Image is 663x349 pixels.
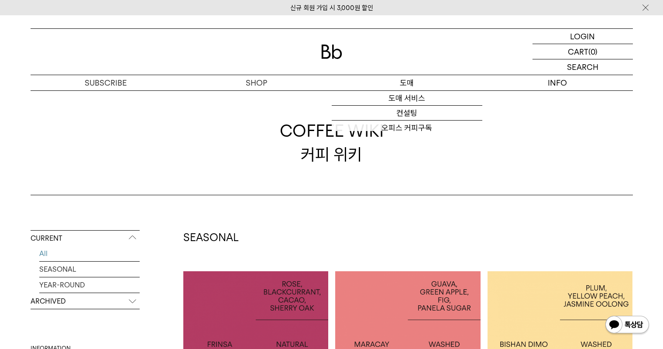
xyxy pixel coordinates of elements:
p: (0) [588,44,598,59]
div: 커피 위키 [280,119,384,166]
a: CART (0) [532,44,633,59]
p: LOGIN [570,29,595,44]
a: LOGIN [532,29,633,44]
a: YEAR-ROUND [39,277,140,293]
a: 컨설팅 [332,106,482,121]
p: SEARCH [567,59,598,75]
a: SUBSCRIBE [31,75,181,90]
a: 신규 회원 가입 시 3,000원 할인 [290,4,373,12]
a: SHOP [181,75,332,90]
p: CART [568,44,588,59]
p: ARCHIVED [31,294,140,309]
p: INFO [482,75,633,90]
span: COFFEE WIKI [280,119,384,142]
p: 도매 [332,75,482,90]
h2: SEASONAL [183,230,633,245]
p: CURRENT [31,231,140,246]
img: 로고 [321,45,342,59]
a: All [39,246,140,261]
img: 카카오톡 채널 1:1 채팅 버튼 [605,315,650,336]
a: 도매 서비스 [332,91,482,106]
a: 오피스 커피구독 [332,121,482,135]
a: SEASONAL [39,262,140,277]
